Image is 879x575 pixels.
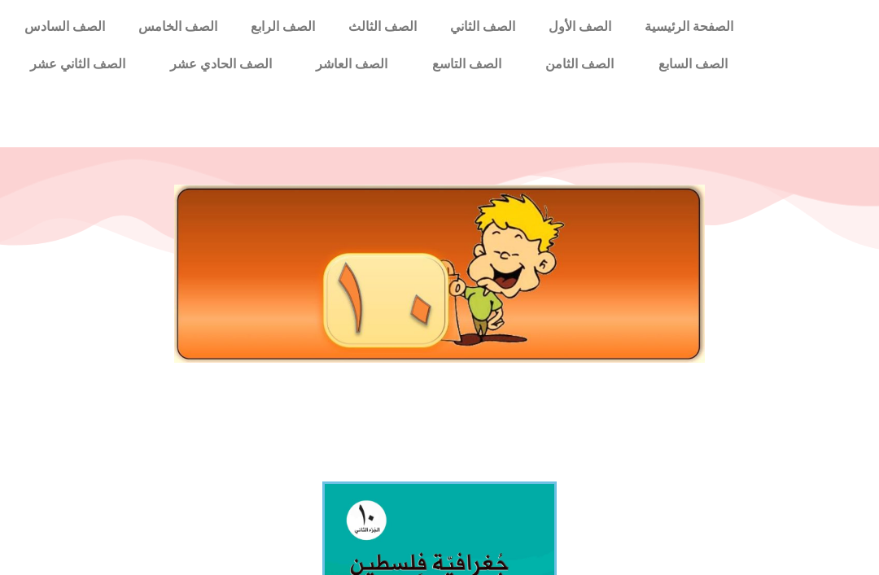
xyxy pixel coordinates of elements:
[523,46,636,83] a: الصف الثامن
[433,8,531,46] a: الصف الثاني
[636,46,750,83] a: الصف السابع
[8,46,148,83] a: الصف الثاني عشر
[332,8,434,46] a: الصف الثالث
[234,8,332,46] a: الصف الرابع
[531,8,628,46] a: الصف الأول
[147,46,294,83] a: الصف الحادي عشر
[294,46,410,83] a: الصف العاشر
[409,46,523,83] a: الصف التاسع
[8,8,122,46] a: الصف السادس
[628,8,750,46] a: الصفحة الرئيسية
[122,8,234,46] a: الصف الخامس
